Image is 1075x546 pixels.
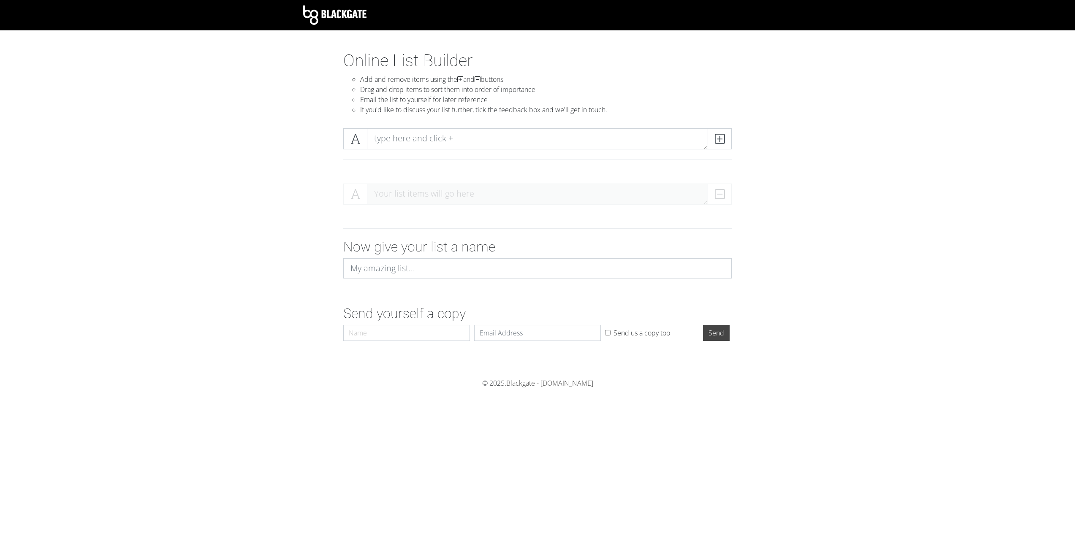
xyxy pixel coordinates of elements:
[474,325,601,341] input: Email Address
[506,378,593,388] a: Blackgate - [DOMAIN_NAME]
[343,239,732,255] h2: Now give your list a name
[360,105,732,115] li: If you'd like to discuss your list further, tick the feedback box and we'll get in touch.
[614,328,670,338] label: Send us a copy too
[303,378,772,388] div: © 2025.
[360,74,732,84] li: Add and remove items using the and buttons
[343,51,732,71] h1: Online List Builder
[343,305,732,322] h2: Send yourself a copy
[703,325,730,341] input: Send
[360,95,732,105] li: Email the list to yourself for later reference
[343,258,732,278] input: My amazing list...
[343,325,470,341] input: Name
[303,5,366,25] img: Blackgate
[360,84,732,95] li: Drag and drop items to sort them into order of importance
